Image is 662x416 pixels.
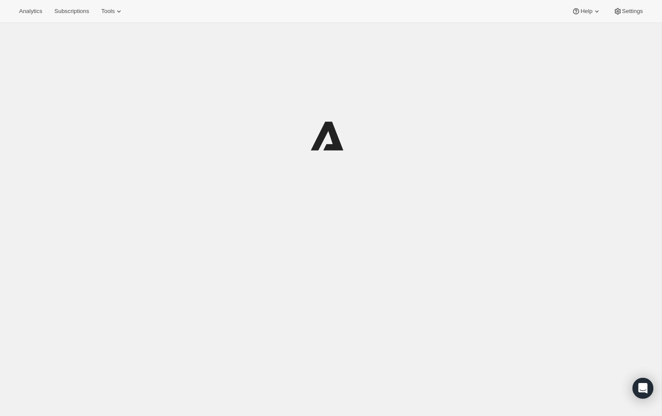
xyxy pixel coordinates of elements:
span: Tools [101,8,115,15]
span: Analytics [19,8,42,15]
button: Tools [96,5,128,17]
button: Help [566,5,606,17]
div: Open Intercom Messenger [632,378,653,399]
span: Subscriptions [54,8,89,15]
button: Subscriptions [49,5,94,17]
button: Analytics [14,5,47,17]
span: Help [580,8,592,15]
button: Settings [608,5,648,17]
span: Settings [622,8,643,15]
